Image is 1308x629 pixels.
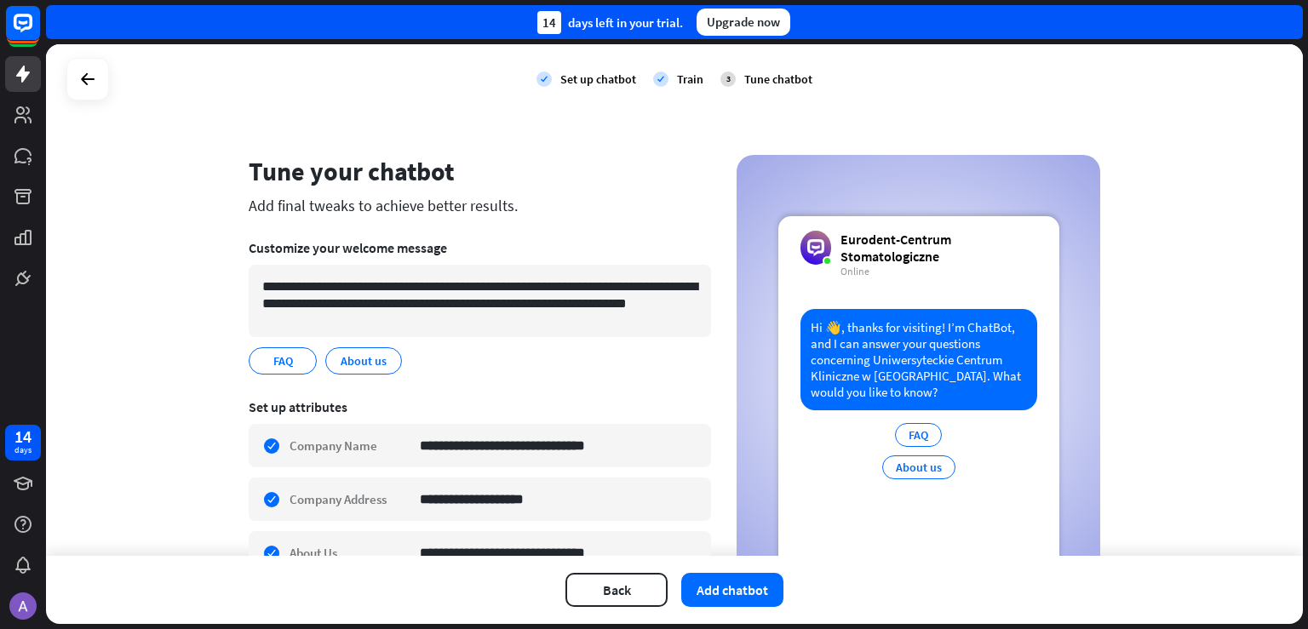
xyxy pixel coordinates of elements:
[744,71,812,87] div: Tune chatbot
[882,455,955,479] div: About us
[677,71,703,87] div: Train
[840,265,1036,278] div: Online
[272,352,295,370] span: FAQ
[536,71,552,87] i: check
[14,7,65,58] button: Open LiveChat chat widget
[249,196,711,215] div: Add final tweaks to achieve better results.
[895,423,942,447] div: FAQ
[840,231,1036,265] div: Eurodent-Centrum Stomatologiczne
[653,71,668,87] i: check
[800,309,1037,410] div: Hi 👋, thanks for visiting! I’m ChatBot, and I can answer your questions concerning Uniwersyteckie...
[14,444,32,456] div: days
[339,352,388,370] span: About us
[5,425,41,460] a: 14 days
[560,71,636,87] div: Set up chatbot
[249,239,711,256] div: Customize your welcome message
[720,71,736,87] div: 3
[681,573,783,607] button: Add chatbot
[249,398,711,415] div: Set up attributes
[537,11,683,34] div: days left in your trial.
[249,155,711,187] div: Tune your chatbot
[565,573,668,607] button: Back
[14,429,32,444] div: 14
[537,11,561,34] div: 14
[697,9,790,36] div: Upgrade now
